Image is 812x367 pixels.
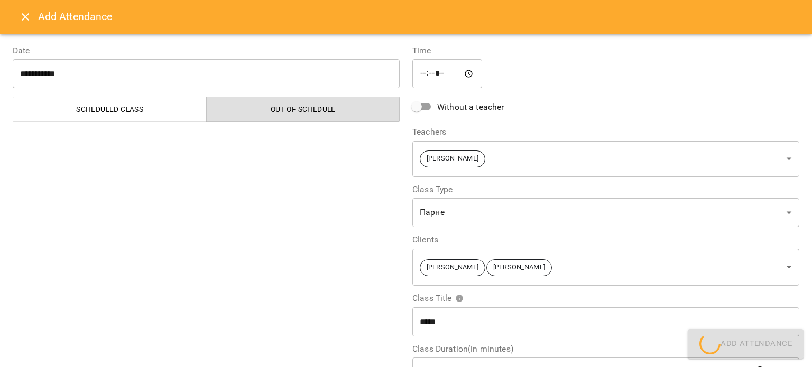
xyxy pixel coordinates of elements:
[412,248,799,286] div: [PERSON_NAME][PERSON_NAME]
[455,294,464,303] svg: Please specify class title or select clients
[487,262,551,272] span: [PERSON_NAME]
[13,46,400,55] label: Date
[13,4,38,30] button: Close
[412,140,799,177] div: [PERSON_NAME]
[412,128,799,136] label: Teachers
[437,101,504,114] span: Without a teacher
[412,185,799,194] label: Class Type
[38,8,799,25] h6: Add Attendance
[412,345,799,353] label: Class Duration(in minutes)
[412,294,464,303] span: Class Title
[13,97,207,122] button: Scheduled class
[213,103,394,116] span: Out of Schedule
[20,103,200,116] span: Scheduled class
[412,236,799,244] label: Clients
[420,262,485,272] span: [PERSON_NAME]
[412,198,799,228] div: Парне
[420,154,485,164] span: [PERSON_NAME]
[206,97,400,122] button: Out of Schedule
[412,46,799,55] label: Time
